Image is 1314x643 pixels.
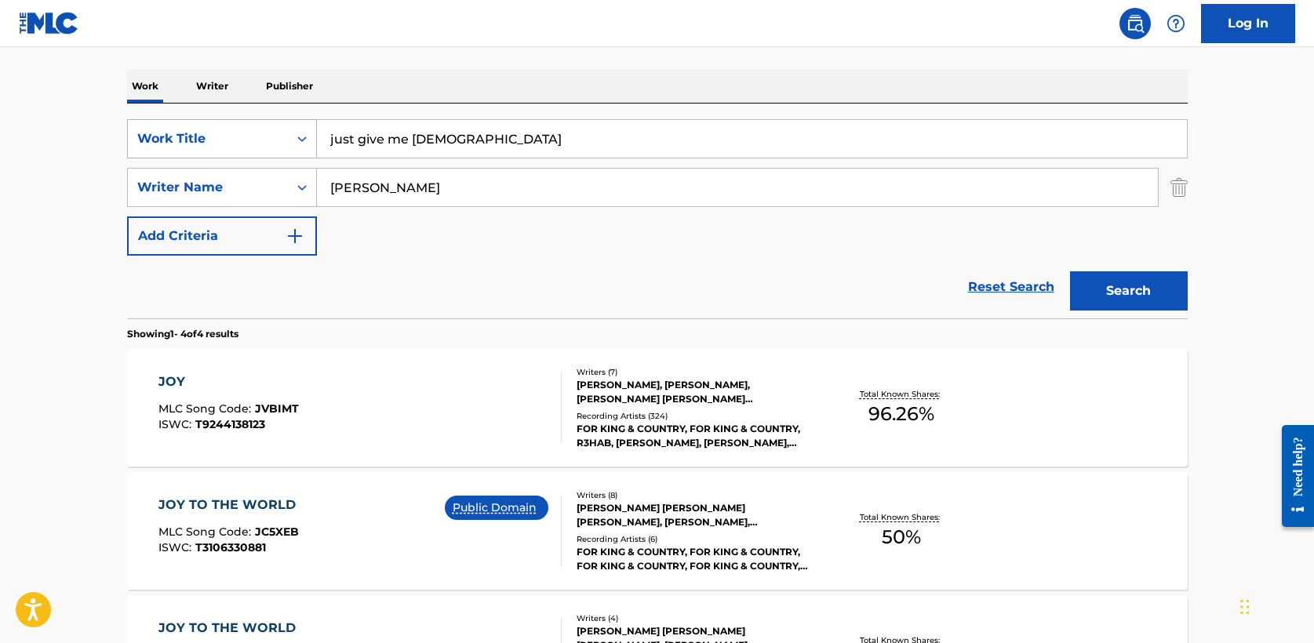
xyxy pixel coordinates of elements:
p: Total Known Shares: [860,511,944,523]
img: MLC Logo [19,12,79,35]
p: Work [127,70,163,103]
span: ISWC : [158,540,195,554]
span: 50 % [882,523,921,551]
span: T9244138123 [195,417,265,431]
div: [PERSON_NAME], [PERSON_NAME], [PERSON_NAME] [PERSON_NAME] [PERSON_NAME], [PERSON_NAME] [PERSON_NA... [577,378,814,406]
div: FOR KING & COUNTRY, FOR KING & COUNTRY, FOR KING & COUNTRY, FOR KING & COUNTRY, FOR KING & COUNTRY [577,545,814,573]
div: FOR KING & COUNTRY, FOR KING & COUNTRY, R3HAB, [PERSON_NAME], [PERSON_NAME], [PERSON_NAME] AND FO... [577,422,814,450]
a: JOYMLC Song Code:JVBIMTISWC:T9244138123Writers (7)[PERSON_NAME], [PERSON_NAME], [PERSON_NAME] [PE... [127,349,1188,467]
p: Public Domain [453,500,541,516]
div: Writers ( 7 ) [577,366,814,378]
p: Showing 1 - 4 of 4 results [127,327,238,341]
span: 96.26 % [868,400,934,428]
div: [PERSON_NAME] [PERSON_NAME] [PERSON_NAME], [PERSON_NAME], [PERSON_NAME], [PERSON_NAME], [PERSON_N... [577,501,814,529]
div: Work Title [137,129,278,148]
span: ISWC : [158,417,195,431]
div: Writers ( 4 ) [577,612,814,624]
div: JOY TO THE WORLD [158,619,304,638]
span: MLC Song Code : [158,401,255,416]
span: JC5XEB [255,525,299,539]
p: Total Known Shares: [860,388,944,400]
span: JVBIMT [255,401,299,416]
img: search [1126,14,1145,33]
span: T3106330881 [195,540,266,554]
div: Recording Artists ( 6 ) [577,533,814,545]
p: Writer [191,70,233,103]
a: Reset Search [960,270,1062,304]
div: Recording Artists ( 324 ) [577,410,814,422]
button: Search [1070,271,1188,311]
span: MLC Song Code : [158,525,255,539]
img: help [1167,14,1185,33]
iframe: Resource Center [1270,413,1314,539]
button: Add Criteria [127,216,317,256]
div: Drag [1240,583,1250,630]
div: Help [1160,8,1192,39]
p: Publisher [261,70,318,103]
form: Search Form [127,119,1188,318]
div: Writers ( 8 ) [577,489,814,501]
div: JOY TO THE WORLD [158,496,304,514]
div: JOY [158,372,299,391]
a: Public Search [1119,8,1151,39]
div: Writer Name [137,178,278,197]
iframe: Chat Widget [1236,568,1314,643]
img: 9d2ae6d4665cec9f34b9.svg [286,227,304,245]
a: JOY TO THE WORLDMLC Song Code:JC5XEBISWC:T3106330881Public DomainWriters (8)[PERSON_NAME] [PERSON... [127,472,1188,590]
img: Delete Criterion [1170,168,1188,207]
a: Log In [1201,4,1295,43]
